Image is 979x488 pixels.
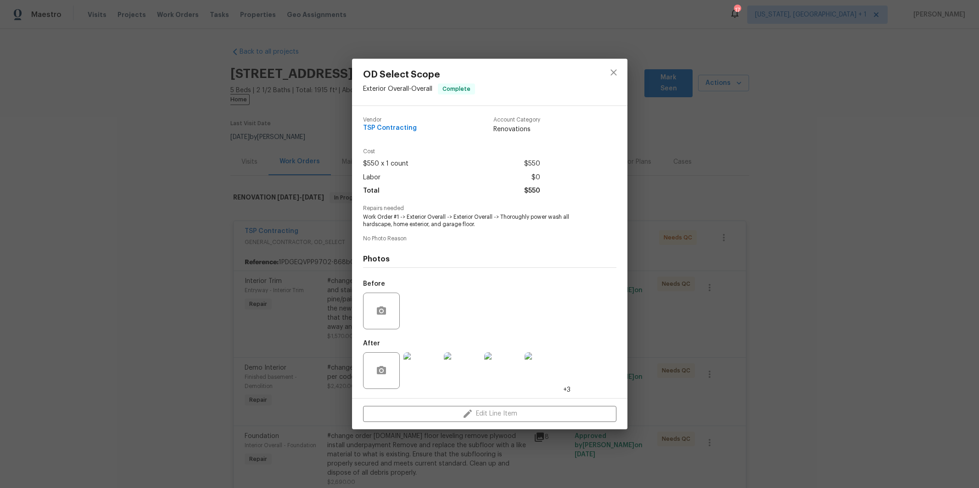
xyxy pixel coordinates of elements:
span: Vendor [363,117,417,123]
span: $550 [524,157,540,171]
span: Total [363,184,380,198]
span: Repairs needed [363,205,616,211]
span: $550 [524,184,540,198]
span: Complete [439,84,474,94]
button: close [603,61,625,83]
span: $0 [531,171,540,184]
h5: After [363,340,380,347]
span: $550 x 1 count [363,157,408,171]
span: Account Category [493,117,540,123]
span: Labor [363,171,380,184]
span: OD Select Scope [363,70,475,80]
span: Exterior Overall - Overall [363,86,432,92]
h4: Photos [363,255,616,264]
span: No Photo Reason [363,236,616,242]
h5: Before [363,281,385,287]
div: 17 [734,6,740,15]
span: Cost [363,149,540,155]
span: Renovations [493,125,540,134]
span: TSP Contracting [363,125,417,132]
span: Work Order #1 -> Exterior Overall -> Exterior Overall -> Thoroughly power wash all hardscape, hom... [363,213,591,229]
span: +3 [563,385,571,394]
